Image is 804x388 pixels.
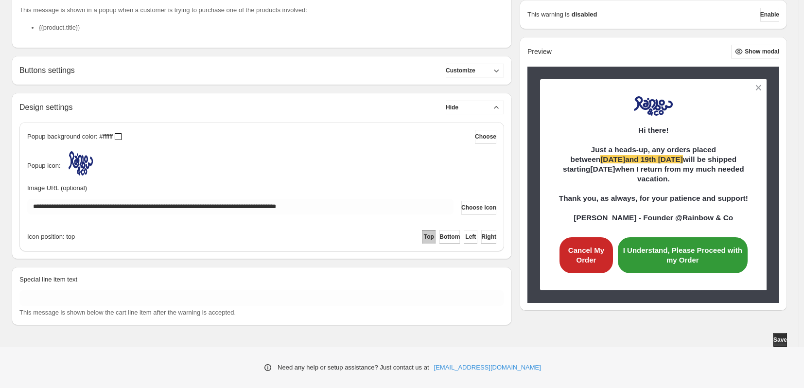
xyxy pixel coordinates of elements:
[649,155,683,163] strong: th [DATE]
[465,233,476,241] span: Left
[422,230,436,244] button: Top
[760,8,779,21] button: Enable
[574,213,733,222] span: [PERSON_NAME] - Founder @Rainbow & Co
[19,66,75,75] h2: Buttons settings
[464,230,477,244] button: Left
[27,232,75,242] span: Icon position: top
[446,67,475,74] span: Customize
[760,11,779,18] span: Enable
[481,233,496,241] span: Right
[19,103,72,112] h2: Design settings
[481,230,496,244] button: Right
[446,64,504,77] button: Customize
[39,23,504,33] li: {{product.title}}
[475,130,496,143] button: Choose
[4,8,480,97] body: Rich Text Area. Press ALT-0 for help.
[27,161,61,171] span: Popup icon:
[559,237,613,273] button: Cancel My Order
[590,165,615,173] strong: [DATE]
[424,233,434,241] span: Top
[773,333,787,347] button: Save
[572,10,597,19] strong: disabled
[745,48,779,55] span: Show modal
[27,184,87,192] span: Image URL (optional)
[439,233,460,241] span: Bottom
[527,10,570,19] p: This warning is
[19,309,236,316] span: This message is shown below the cart line item after the warning is accepted.
[600,155,625,163] strong: [DATE]
[475,133,496,141] span: Choose
[439,230,460,244] button: Bottom
[446,101,504,114] button: Hide
[559,194,748,202] span: Thank you, as always, for your patience and support!
[19,5,504,15] p: This message is shown in a popup when a customer is trying to purchase one of the products involved:
[434,363,541,372] a: [EMAIL_ADDRESS][DOMAIN_NAME]
[27,132,113,141] p: Popup background color: #ffffff
[461,201,496,214] button: Choose icon
[446,104,458,111] span: Hide
[600,155,683,163] span: and 19
[773,336,787,344] span: Save
[618,237,748,273] button: I Understand, Please Proceed with my Order
[461,204,496,212] span: Choose icon
[19,276,77,283] span: Special line item text
[638,126,668,134] span: Hi there!
[731,45,779,58] button: Show modal
[563,145,744,183] span: Just a heads-up, any orders placed between will be shipped starting when I return from my much ne...
[527,48,552,56] h2: Preview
